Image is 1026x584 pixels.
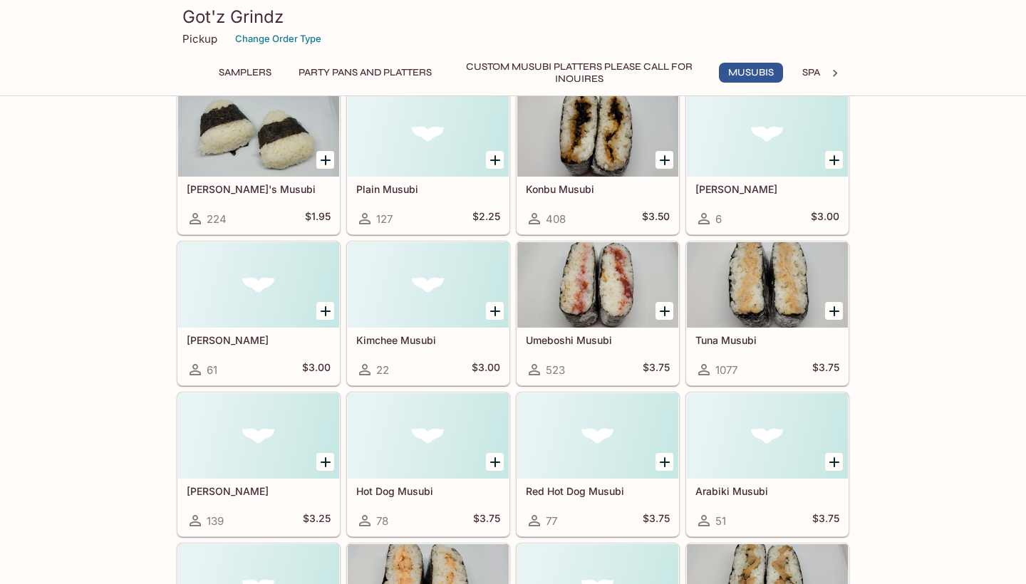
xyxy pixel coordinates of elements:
div: Plain Musubi [348,91,509,177]
a: [PERSON_NAME]139$3.25 [177,392,340,536]
button: Party Pans and Platters [291,63,440,83]
div: Tuna Musubi [687,242,848,328]
span: 6 [715,212,722,226]
h5: Kimchee Musubi [356,334,500,346]
h5: Tuna Musubi [695,334,839,346]
a: Umeboshi Musubi523$3.75 [517,241,679,385]
h5: Umeboshi Musubi [526,334,670,346]
h5: $3.75 [812,512,839,529]
button: Add Kai G's Musubi [316,151,334,169]
h5: [PERSON_NAME]'s Musubi [187,183,331,195]
div: Okaka Musubi [687,91,848,177]
a: Konbu Musubi408$3.50 [517,90,679,234]
button: Add Umeboshi Musubi [655,302,673,320]
span: 523 [546,363,565,377]
h5: [PERSON_NAME] [695,183,839,195]
div: Kai G's Musubi [178,91,339,177]
h3: Got'z Grindz [182,6,844,28]
h5: [PERSON_NAME] [187,334,331,346]
div: Hot Dog Musubi [348,393,509,479]
div: Umeboshi Musubi [517,242,678,328]
span: 127 [376,212,393,226]
p: Pickup [182,32,217,46]
h5: $3.75 [643,512,670,529]
button: Add Kimchee Musubi [486,302,504,320]
div: Takuan Musubi [178,242,339,328]
a: Hot Dog Musubi78$3.75 [347,392,509,536]
h5: Red Hot Dog Musubi [526,485,670,497]
a: Tuna Musubi1077$3.75 [686,241,849,385]
button: Add Natto Musubi [316,453,334,471]
h5: $3.00 [302,361,331,378]
span: 61 [207,363,217,377]
span: 77 [546,514,557,528]
button: Add Arabiki Musubi [825,453,843,471]
button: Add Takuan Musubi [316,302,334,320]
a: [PERSON_NAME]6$3.00 [686,90,849,234]
button: Spam Musubis [794,63,885,83]
button: Add Red Hot Dog Musubi [655,453,673,471]
h5: [PERSON_NAME] [187,485,331,497]
a: Kimchee Musubi22$3.00 [347,241,509,385]
div: Kimchee Musubi [348,242,509,328]
a: Plain Musubi127$2.25 [347,90,509,234]
button: Custom Musubi Platters PLEASE CALL FOR INQUIRES [451,63,708,83]
button: Change Order Type [229,28,328,50]
h5: $3.75 [473,512,500,529]
h5: $3.75 [812,361,839,378]
span: 1077 [715,363,737,377]
span: 22 [376,363,389,377]
span: 51 [715,514,726,528]
h5: Arabiki Musubi [695,485,839,497]
button: Add Okaka Musubi [825,151,843,169]
a: Red Hot Dog Musubi77$3.75 [517,392,679,536]
div: Natto Musubi [178,393,339,479]
button: Add Hot Dog Musubi [486,453,504,471]
h5: $3.00 [472,361,500,378]
h5: $3.00 [811,210,839,227]
button: Samplers [211,63,279,83]
a: [PERSON_NAME]'s Musubi224$1.95 [177,90,340,234]
a: Arabiki Musubi51$3.75 [686,392,849,536]
span: 408 [546,212,566,226]
h5: Konbu Musubi [526,183,670,195]
button: Add Plain Musubi [486,151,504,169]
h5: Hot Dog Musubi [356,485,500,497]
h5: $3.25 [303,512,331,529]
h5: $3.75 [643,361,670,378]
span: 224 [207,212,227,226]
button: Musubis [719,63,783,83]
div: Konbu Musubi [517,91,678,177]
span: 139 [207,514,224,528]
button: Add Konbu Musubi [655,151,673,169]
h5: $1.95 [305,210,331,227]
h5: $3.50 [642,210,670,227]
div: Arabiki Musubi [687,393,848,479]
div: Red Hot Dog Musubi [517,393,678,479]
h5: Plain Musubi [356,183,500,195]
span: 78 [376,514,388,528]
button: Add Tuna Musubi [825,302,843,320]
a: [PERSON_NAME]61$3.00 [177,241,340,385]
h5: $2.25 [472,210,500,227]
